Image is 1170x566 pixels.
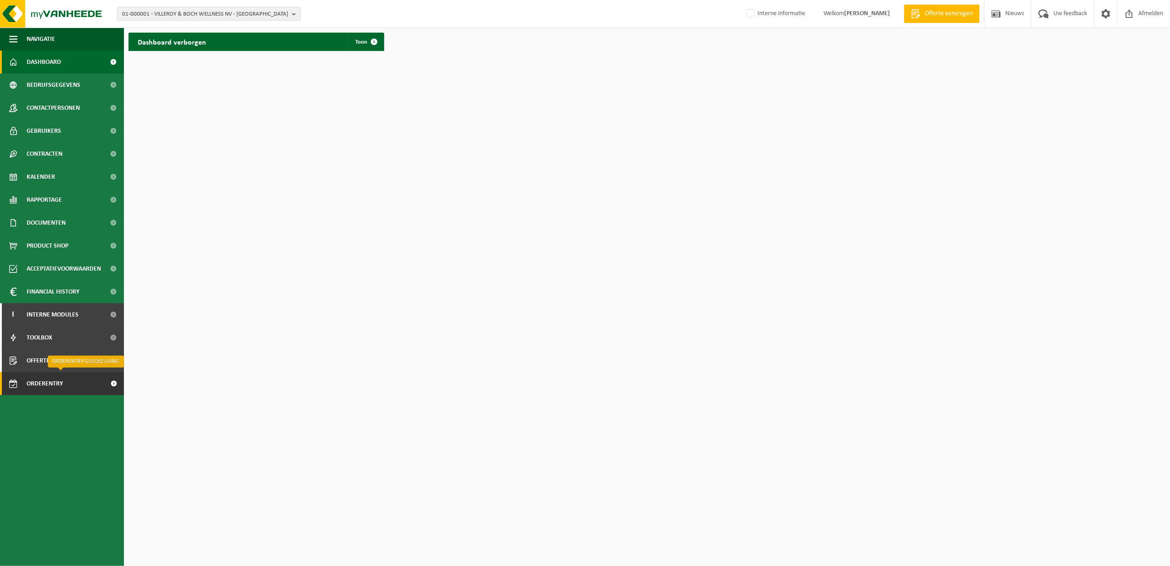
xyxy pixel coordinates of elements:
[27,257,101,280] span: Acceptatievoorwaarden
[904,5,980,23] a: Offerte aanvragen
[355,39,367,45] span: Toon
[27,96,80,119] span: Contactpersonen
[745,7,805,21] label: Interne informatie
[27,234,68,257] span: Product Shop
[27,142,62,165] span: Contracten
[27,349,85,372] span: Offerte aanvragen
[27,280,79,303] span: Financial History
[27,326,52,349] span: Toolbox
[27,165,55,188] span: Kalender
[27,188,62,211] span: Rapportage
[27,372,104,395] span: Orderentry Goedkeuring
[348,33,383,51] a: Toon
[27,303,78,326] span: Interne modules
[923,9,975,18] span: Offerte aanvragen
[122,7,288,21] span: 01-000001 - VILLEROY & BOCH WELLNESS NV - [GEOGRAPHIC_DATA]
[27,51,61,74] span: Dashboard
[27,119,61,142] span: Gebruikers
[27,211,66,234] span: Documenten
[129,33,215,51] h2: Dashboard verborgen
[9,303,17,326] span: I
[27,74,80,96] span: Bedrijfsgegevens
[844,10,890,17] strong: [PERSON_NAME]
[27,28,55,51] span: Navigatie
[117,7,301,21] button: 01-000001 - VILLEROY & BOCH WELLNESS NV - [GEOGRAPHIC_DATA]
